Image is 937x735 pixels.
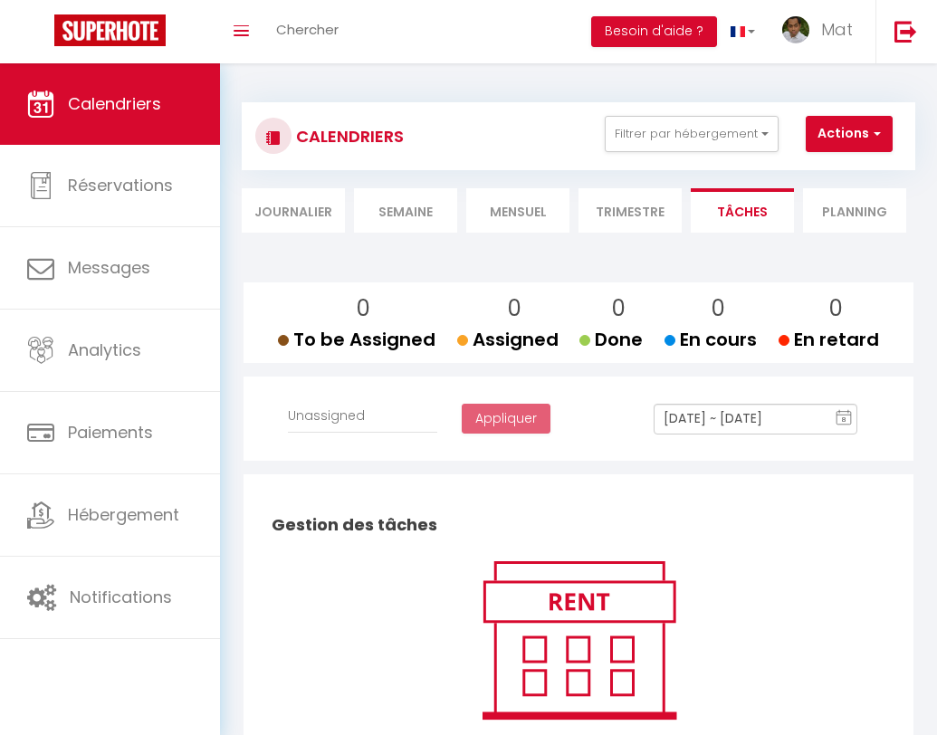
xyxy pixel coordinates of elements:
[242,188,345,233] li: Journalier
[842,415,846,424] text: 8
[665,327,757,352] span: En cours
[821,18,853,41] span: Mat
[591,16,717,47] button: Besoin d'aide ?
[292,116,404,157] h3: CALENDRIERS
[806,116,893,152] button: Actions
[578,188,682,233] li: Trimestre
[779,327,879,352] span: En retard
[14,7,69,62] button: Ouvrir le widget de chat LiveChat
[68,421,153,444] span: Paiements
[462,404,550,434] button: Appliquer
[68,503,179,526] span: Hébergement
[579,327,643,352] span: Done
[276,20,339,39] span: Chercher
[793,291,879,326] p: 0
[691,188,794,233] li: Tâches
[605,116,779,152] button: Filtrer par hébergement
[594,291,643,326] p: 0
[803,188,906,233] li: Planning
[54,14,166,46] img: Super Booking
[68,256,150,279] span: Messages
[292,291,435,326] p: 0
[457,327,559,352] span: Assigned
[782,16,809,43] img: ...
[679,291,757,326] p: 0
[267,497,890,553] h2: Gestion des tâches
[68,92,161,115] span: Calendriers
[278,327,435,352] span: To be Assigned
[472,291,559,326] p: 0
[464,553,694,727] img: rent.png
[354,188,457,233] li: Semaine
[68,339,141,361] span: Analytics
[654,404,857,434] input: Select Date Range
[70,586,172,608] span: Notifications
[466,188,569,233] li: Mensuel
[894,20,917,43] img: logout
[68,174,173,196] span: Réservations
